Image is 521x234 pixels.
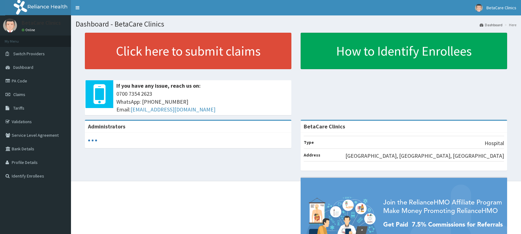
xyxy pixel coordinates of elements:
b: Administrators [88,123,125,130]
h1: Dashboard - BetaCare Clinics [76,20,516,28]
a: Dashboard [480,22,502,27]
span: Tariffs [13,105,24,111]
span: Dashboard [13,65,33,70]
p: BetaCare Clinics [22,20,61,26]
img: User Image [3,19,17,32]
b: Address [304,152,320,158]
span: Claims [13,92,25,97]
p: Hospital [485,139,504,147]
span: Switch Providers [13,51,45,56]
span: BetaCare Clinics [486,5,516,10]
a: How to Identify Enrollees [301,33,507,69]
p: [GEOGRAPHIC_DATA], [GEOGRAPHIC_DATA], [GEOGRAPHIC_DATA] [345,152,504,160]
a: Click here to submit claims [85,33,291,69]
svg: audio-loading [88,136,97,145]
span: 0700 7354 2623 WhatsApp: [PHONE_NUMBER] Email: [116,90,288,114]
li: Here [503,22,516,27]
b: Type [304,140,314,145]
strong: BetaCare Clinics [304,123,345,130]
img: User Image [475,4,483,12]
a: [EMAIL_ADDRESS][DOMAIN_NAME] [131,106,215,113]
b: If you have any issue, reach us on: [116,82,201,89]
a: Online [22,28,36,32]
